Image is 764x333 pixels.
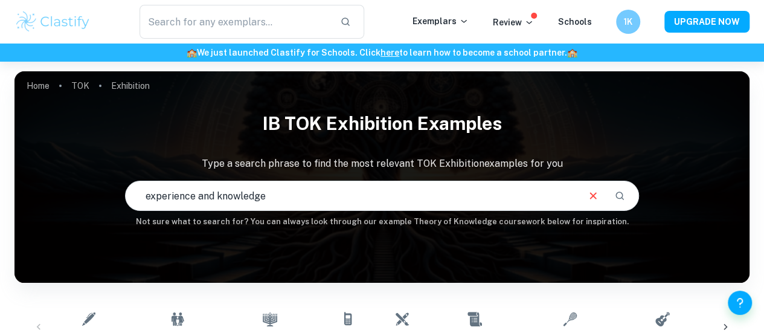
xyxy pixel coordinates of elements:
[621,15,635,28] h6: 1K
[14,157,750,171] p: Type a search phrase to find the most relevant TOK Exhibition examples for you
[664,11,750,33] button: UPGRADE NOW
[111,79,150,92] p: Exhibition
[126,179,577,213] input: E.g. present and past knowledge, religious objects, Rubik's Cube...
[412,15,469,28] p: Exemplars
[14,216,750,228] h6: Not sure what to search for? You can always look through our example Theory of Knowledge coursewo...
[728,291,752,315] button: Help and Feedback
[609,186,630,206] button: Search
[71,77,89,94] a: TOK
[187,48,197,57] span: 🏫
[2,46,762,59] h6: We just launched Clastify for Schools. Click to learn how to become a school partner.
[14,105,750,142] h1: IB TOK Exhibition examples
[567,48,577,57] span: 🏫
[493,16,534,29] p: Review
[140,5,330,39] input: Search for any exemplars...
[380,48,399,57] a: here
[616,10,640,34] button: 1K
[582,184,605,207] button: Clear
[558,17,592,27] a: Schools
[14,10,91,34] img: Clastify logo
[27,77,50,94] a: Home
